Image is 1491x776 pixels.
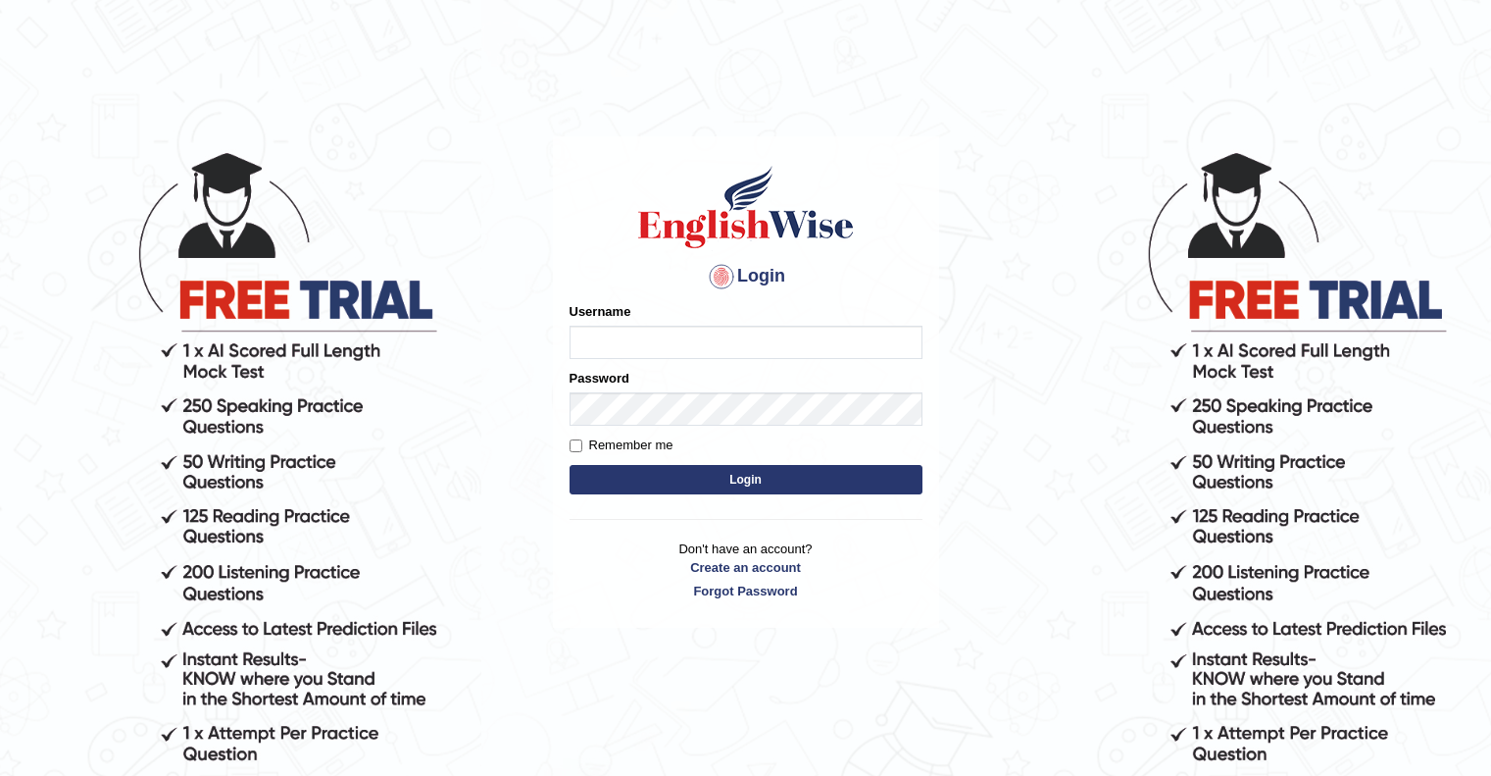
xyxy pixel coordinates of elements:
img: Logo of English Wise sign in for intelligent practice with AI [634,163,858,251]
a: Create an account [570,558,922,577]
label: Remember me [570,436,673,455]
label: Password [570,369,629,388]
label: Username [570,302,631,321]
button: Login [570,465,922,494]
h4: Login [570,261,922,292]
input: Remember me [570,440,582,452]
a: Forgot Password [570,582,922,600]
p: Don't have an account? [570,540,922,600]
